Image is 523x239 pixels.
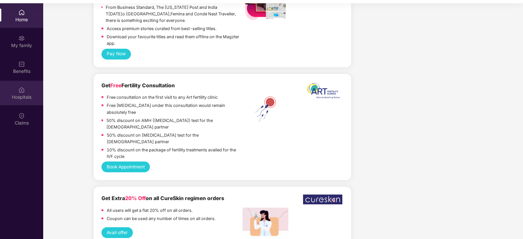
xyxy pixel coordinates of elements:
img: svg+xml;base64,PHN2ZyBpZD0iQ2xhaW0iIHhtbG5zPSJodHRwOi8vd3d3LnczLm9yZy8yMDAwL3N2ZyIgd2lkdGg9IjIwIi... [18,112,25,119]
img: svg+xml;base64,PHN2ZyB3aWR0aD0iMjAiIGhlaWdodD0iMjAiIHZpZXdCb3g9IjAgMCAyMCAyMCIgZmlsbD0ibm9uZSIgeG... [18,35,25,42]
p: Coupon can be used any number of times on all orders. [107,215,215,222]
p: Access premium stories curated from best-selling titles. [107,26,216,32]
button: Book Appointment [101,162,150,172]
p: Free consultation on the first visit to any Art fertility clinic [107,94,218,101]
b: Get Extra on all CureSkin regimen orders [101,195,224,201]
p: From Business Standard, The [US_STATE] Post and India T[DATE]o [GEOGRAPHIC_DATA],Femina and Condé... [106,4,243,24]
button: Avail offer [101,227,133,238]
p: 50% discount on [MEDICAL_DATA] test for the [DEMOGRAPHIC_DATA] partner [107,132,243,145]
span: 20% Off [125,195,146,201]
img: ART%20Fertility.png [243,95,288,124]
p: Download your favourite titles and read them offline on the Magzter app. [107,34,243,47]
img: svg+xml;base64,PHN2ZyBpZD0iSG9zcGl0YWxzIiB4bWxucz0iaHR0cDovL3d3dy53My5vcmcvMjAwMC9zdmciIHdpZHRoPS... [18,87,25,93]
p: 10% discount on the package of fertility treatments availed for the IVF cycle [107,147,243,160]
img: ART%20logo%20printable%20jpg.jpg [303,82,342,103]
p: All users will get a flat 20% off on all orders. [107,207,192,214]
p: Free [MEDICAL_DATA] under this consultation would remain absolutely free [107,102,243,115]
p: 50% discount on AMH ([MEDICAL_DATA]) test for the [DEMOGRAPHIC_DATA] partner [106,117,243,130]
b: Get Fertility Consultation [101,82,175,89]
img: svg+xml;base64,PHN2ZyBpZD0iQmVuZWZpdHMiIHhtbG5zPSJodHRwOi8vd3d3LnczLm9yZy8yMDAwL3N2ZyIgd2lkdGg9Ij... [18,61,25,67]
img: WhatsApp%20Image%202022-12-23%20at%206.17.28%20PM.jpeg [303,195,342,204]
span: Free [110,82,121,89]
button: Pay Now [101,49,131,60]
img: svg+xml;base64,PHN2ZyBpZD0iSG9tZSIgeG1sbnM9Imh0dHA6Ly93d3cudzMub3JnLzIwMDAvc3ZnIiB3aWR0aD0iMjAiIG... [18,9,25,16]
